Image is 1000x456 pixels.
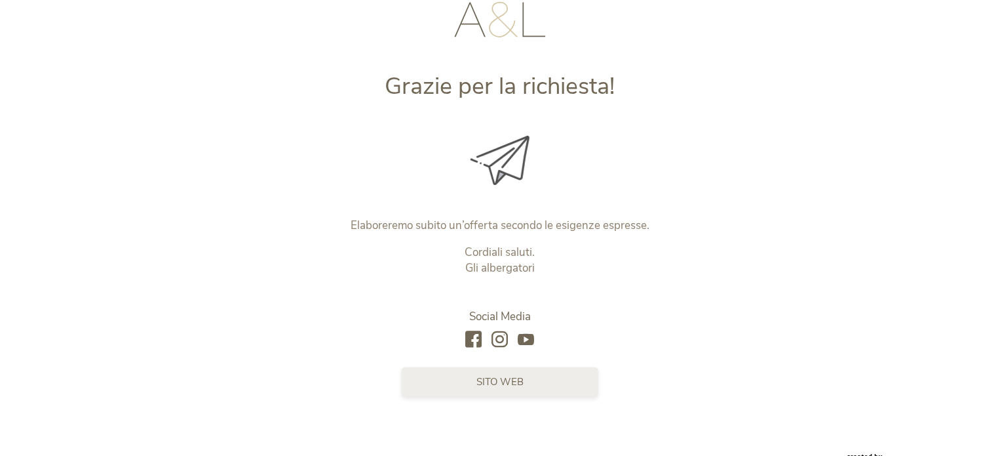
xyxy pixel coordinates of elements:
[227,218,774,234] p: Elaboreremo subito un’offerta secondo le esigenze espresse.
[385,70,615,102] span: Grazie per la richiesta!
[402,367,598,397] a: sito web
[469,309,531,324] span: Social Media
[466,331,482,349] a: facebook
[492,331,509,349] a: instagram
[471,136,529,185] img: Grazie per la richiesta!
[476,375,524,389] span: sito web
[227,245,774,276] p: Cordiali saluti. Gli albergatori
[518,331,535,349] a: youtube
